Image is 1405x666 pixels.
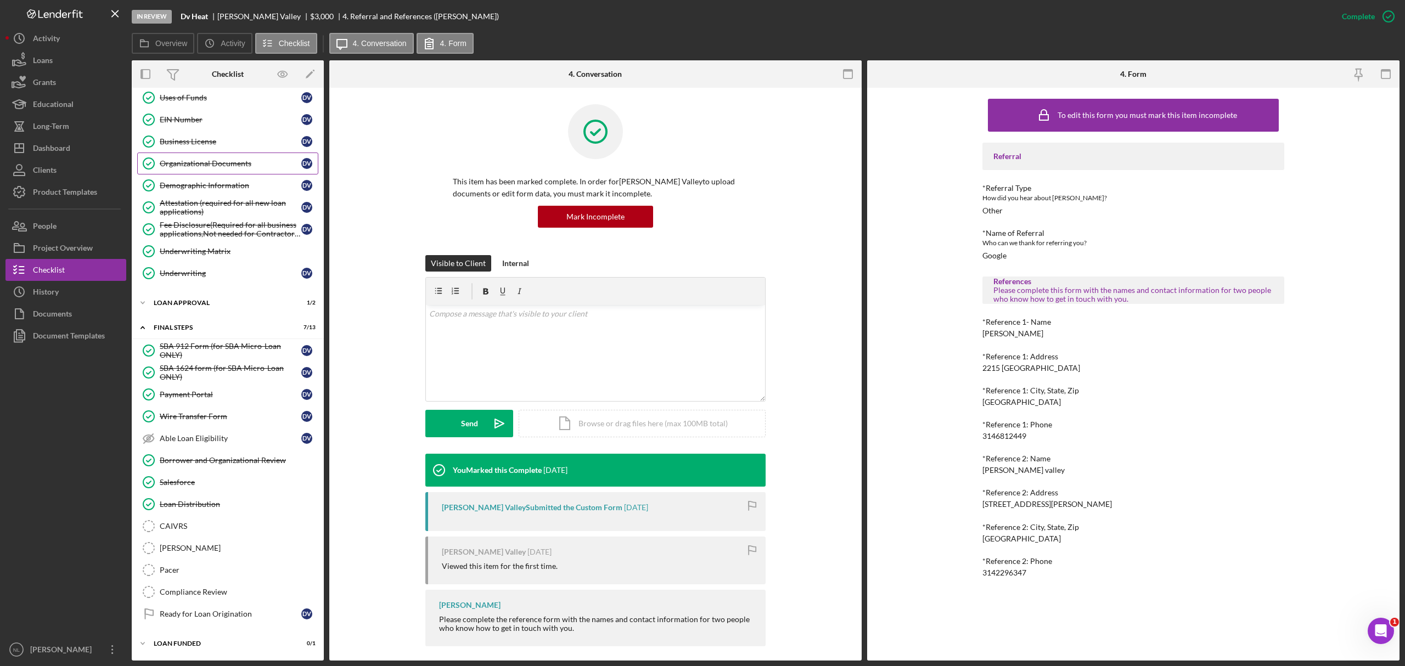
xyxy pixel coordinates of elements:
div: Underwriting Matrix [160,247,318,256]
a: Uses of FundsDV [137,87,318,109]
label: Checklist [279,39,310,48]
div: 4. Referral and References ([PERSON_NAME]) [342,12,499,21]
a: Documents [5,303,126,325]
a: Borrower and Organizational Review [137,449,318,471]
button: Long-Term [5,115,126,137]
div: Uses of Funds [160,93,301,102]
button: Clients [5,159,126,181]
button: Visible to Client [425,255,491,272]
button: Activity [197,33,252,54]
div: D V [301,114,312,125]
time: 2025-09-24 02:52 [527,548,552,556]
div: Please complete this form with the names and contact information for two people who know how to g... [993,286,1273,303]
a: Wire Transfer FormDV [137,405,318,427]
div: D V [301,367,312,378]
div: Google [982,251,1007,260]
div: [GEOGRAPHIC_DATA] [982,398,1061,407]
a: Grants [5,71,126,93]
div: D V [301,136,312,147]
div: D V [301,411,312,422]
div: SBA 912 Form (for SBA Micro-Loan ONLY) [160,342,301,359]
div: EIN Number [160,115,301,124]
b: Dv Heat [181,12,208,21]
time: 2025-09-24 16:22 [543,466,567,475]
div: Borrower and Organizational Review [160,456,318,465]
a: Fee Disclosure(Required for all business applications,Not needed for Contractor loans)DV [137,218,318,240]
div: Organizational Documents [160,159,301,168]
div: Loan Approval [154,300,288,306]
p: This item has been marked complete. In order for [PERSON_NAME] Valley to upload documents or edit... [453,176,738,200]
div: Grants [33,71,56,96]
div: Attestation (required for all new loan applications) [160,199,301,216]
div: Complete [1342,5,1375,27]
div: 7 / 13 [296,324,316,331]
div: Checklist [33,259,65,284]
div: D V [301,180,312,191]
a: [PERSON_NAME] [137,537,318,559]
div: Able Loan Eligibility [160,434,301,443]
div: [PERSON_NAME] [982,329,1043,338]
a: Business LicenseDV [137,131,318,153]
div: [PERSON_NAME] [439,601,501,609]
div: [PERSON_NAME] Valley [217,12,310,21]
div: Who can we thank for referring you? [982,238,1284,249]
div: Loan Distribution [160,500,318,509]
span: 1 [1390,618,1399,627]
div: Activity [33,27,60,52]
button: Educational [5,93,126,115]
div: Final Steps [154,324,288,331]
div: *Reference 1- Name [982,318,1284,326]
a: Salesforce [137,471,318,493]
div: *Reference 1: Address [982,352,1284,361]
button: People [5,215,126,237]
a: Pacer [137,559,318,581]
button: History [5,281,126,303]
button: Internal [497,255,535,272]
a: Loan Distribution [137,493,318,515]
div: Long-Term [33,115,69,140]
a: Attestation (required for all new loan applications)DV [137,196,318,218]
div: Fee Disclosure(Required for all business applications,Not needed for Contractor loans) [160,221,301,238]
div: *Reference 2: Name [982,454,1284,463]
div: [PERSON_NAME] [160,544,318,552]
div: You Marked this Complete [453,466,542,475]
div: 4. Conversation [569,70,622,78]
a: Demographic InformationDV [137,174,318,196]
div: 3146812449 [982,432,1026,441]
a: Able Loan EligibilityDV [137,427,318,449]
div: D V [301,268,312,279]
div: Demographic Information [160,181,301,190]
button: Overview [132,33,194,54]
button: NL[PERSON_NAME] [5,639,126,661]
div: LOAN FUNDED [154,640,288,647]
a: Ready for Loan OriginationDV [137,603,318,625]
div: $3,000 [310,12,334,21]
div: Educational [33,93,74,118]
div: *Reference 2: Address [982,488,1284,497]
a: Activity [5,27,126,49]
div: Visible to Client [431,255,486,272]
a: Compliance Review [137,581,318,603]
div: Document Templates [33,325,105,349]
button: Document Templates [5,325,126,347]
div: D V [301,608,312,619]
a: SBA 912 Form (for SBA Micro-Loan ONLY)DV [137,340,318,362]
button: Complete [1331,5,1400,27]
div: Compliance Review [160,588,318,596]
div: 1 / 2 [296,300,316,306]
div: How did you hear about [PERSON_NAME]? [982,193,1284,204]
button: 4. Conversation [329,33,414,54]
div: Business License [160,137,301,146]
a: Dashboard [5,137,126,159]
button: 4. Form [417,33,474,54]
label: Activity [221,39,245,48]
div: [PERSON_NAME] Valley Submitted the Custom Form [442,503,622,512]
button: Checklist [5,259,126,281]
div: *Reference 1: City, State, Zip [982,386,1284,395]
